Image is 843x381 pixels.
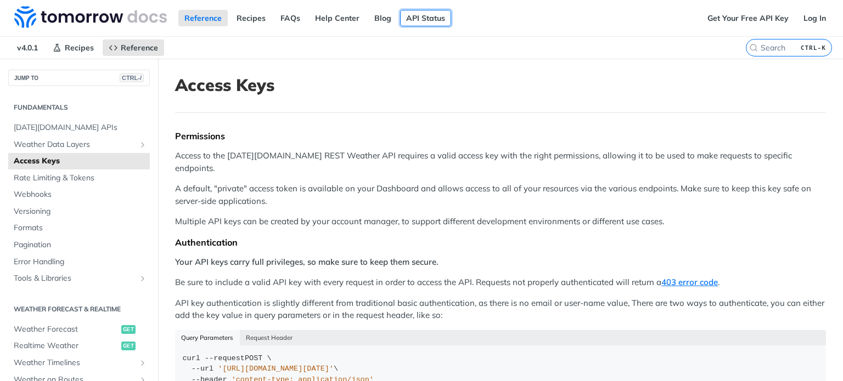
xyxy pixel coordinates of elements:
[175,257,439,267] strong: Your API keys carry full privileges, so make sure to keep them secure.
[798,42,829,53] kbd: CTRL-K
[8,254,150,270] a: Error Handling
[14,273,136,284] span: Tools & Libraries
[231,10,272,26] a: Recipes
[175,276,826,289] p: Be sure to include a valid API key with every request in order to access the API. Requests not pr...
[14,6,167,28] img: Tomorrow.io Weather API Docs
[14,189,147,200] span: Webhooks
[8,355,150,371] a: Weather TimelinesShow subpages for Weather Timelines
[8,321,150,338] a: Weather Forecastget
[8,203,150,220] a: Versioning
[175,215,826,228] p: Multiple API keys can be created by your account manager, to support different development enviro...
[240,330,299,345] button: Request Header
[175,297,826,322] p: API key authentication is slightly different from traditional basic authentication, as there is n...
[8,137,150,153] a: Weather Data LayersShow subpages for Weather Data Layers
[47,39,100,56] a: Recipes
[205,354,245,362] span: --request
[661,277,718,287] a: 403 error code
[121,342,136,350] span: get
[368,10,397,26] a: Blog
[8,120,150,136] a: [DATE][DOMAIN_NAME] APIs
[175,75,826,95] h1: Access Keys
[14,340,119,351] span: Realtime Weather
[14,156,147,167] span: Access Keys
[8,153,150,169] a: Access Keys
[14,357,136,368] span: Weather Timelines
[8,304,150,314] h2: Weather Forecast & realtime
[11,39,44,56] span: v4.0.1
[65,43,94,53] span: Recipes
[8,270,150,287] a: Tools & LibrariesShow subpages for Tools & Libraries
[178,10,228,26] a: Reference
[14,257,147,268] span: Error Handling
[14,223,147,234] span: Formats
[274,10,306,26] a: FAQs
[138,140,147,149] button: Show subpages for Weather Data Layers
[192,365,214,373] span: --url
[14,206,147,217] span: Versioning
[14,139,136,150] span: Weather Data Layers
[8,237,150,253] a: Pagination
[175,130,826,141] div: Permissions
[183,354,200,362] span: curl
[400,10,451,26] a: API Status
[701,10,795,26] a: Get Your Free API Key
[218,365,334,373] span: '[URL][DOMAIN_NAME][DATE]'
[138,274,147,283] button: Show subpages for Tools & Libraries
[797,10,832,26] a: Log In
[175,183,826,207] p: A default, "private" access token is available on your Dashboard and allows access to all of your...
[309,10,366,26] a: Help Center
[8,70,150,86] button: JUMP TOCTRL-/
[121,325,136,334] span: get
[8,220,150,236] a: Formats
[14,122,147,133] span: [DATE][DOMAIN_NAME] APIs
[121,43,158,53] span: Reference
[120,73,144,82] span: CTRL-/
[8,103,150,112] h2: Fundamentals
[175,237,826,248] div: Authentication
[138,359,147,367] button: Show subpages for Weather Timelines
[8,338,150,354] a: Realtime Weatherget
[103,39,164,56] a: Reference
[175,150,826,174] p: Access to the [DATE][DOMAIN_NAME] REST Weather API requires a valid access key with the right per...
[14,173,147,184] span: Rate Limiting & Tokens
[8,170,150,186] a: Rate Limiting & Tokens
[14,324,119,335] span: Weather Forecast
[749,43,758,52] svg: Search
[8,186,150,203] a: Webhooks
[14,240,147,251] span: Pagination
